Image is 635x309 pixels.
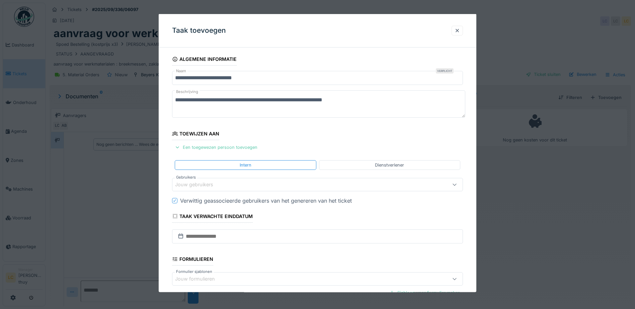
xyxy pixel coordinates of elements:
[172,54,237,66] div: Algemene informatie
[175,275,224,283] div: Jouw formulieren
[172,211,253,222] div: Taak verwachte einddatum
[172,129,219,140] div: Toewijzen aan
[175,68,187,74] label: Naam
[172,26,226,35] h3: Taak toevoegen
[175,88,200,96] label: Beschrijving
[172,254,213,265] div: Formulieren
[436,68,454,74] div: Verplicht
[172,143,260,152] div: Een toegewezen persoon toevoegen
[240,162,251,168] div: Intern
[180,196,352,204] div: Verwittig geassocieerde gebruikers van het genereren van het ticket
[175,174,197,180] label: Gebruikers
[387,288,463,297] div: Sjabloon voor formulier maken
[375,162,404,168] div: Dienstverlener
[175,181,223,188] div: Jouw gebruikers
[175,269,214,275] label: Formulier sjablonen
